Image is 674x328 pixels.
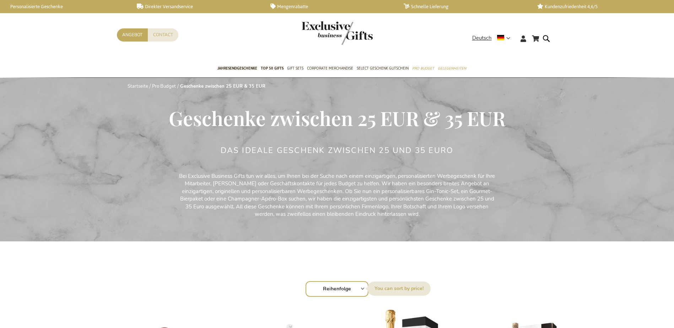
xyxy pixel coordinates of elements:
[117,28,148,42] a: Angebot
[221,146,454,155] h2: Das ideale Geschenk zwischen 25 und 35 Euro
[261,60,284,78] a: TOP 50 Gifts
[4,4,125,10] a: Personalisierte Geschenke
[152,83,176,89] a: Pro Budget
[261,65,284,72] span: TOP 50 Gifts
[537,4,659,10] a: Kundenzufriedenheit 4,6/5
[180,83,265,89] strong: Geschenke zwischen 25 EUR & 35 EUR
[412,60,434,78] a: Pro Budget
[357,60,409,78] a: Select Geschenk Gutschein
[137,4,259,10] a: Direkter Versandservice
[177,173,497,218] p: Bei Exclusive Business Gifts tun wir alles, um Ihnen bei der Suche nach einem einzigartigen, pers...
[302,21,337,45] a: store logo
[217,65,257,72] span: Jahresendgeschenke
[367,281,431,296] label: Sortieren nach
[217,60,257,78] a: Jahresendgeschenke
[438,65,466,72] span: Gelegenheiten
[148,28,178,42] a: Contact
[287,60,303,78] a: Gift Sets
[307,65,353,72] span: Corporate Merchandise
[357,65,409,72] span: Select Geschenk Gutschein
[270,4,392,10] a: Mengenrabatte
[472,34,492,42] span: Deutsch
[307,60,353,78] a: Corporate Merchandise
[412,65,434,72] span: Pro Budget
[302,21,373,45] img: Exclusive Business gifts logo
[128,83,148,89] a: Startseite
[404,4,525,10] a: Schnelle Lieferung
[287,65,303,72] span: Gift Sets
[438,60,466,78] a: Gelegenheiten
[169,105,506,131] span: Geschenke zwischen 25 EUR & 35 EUR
